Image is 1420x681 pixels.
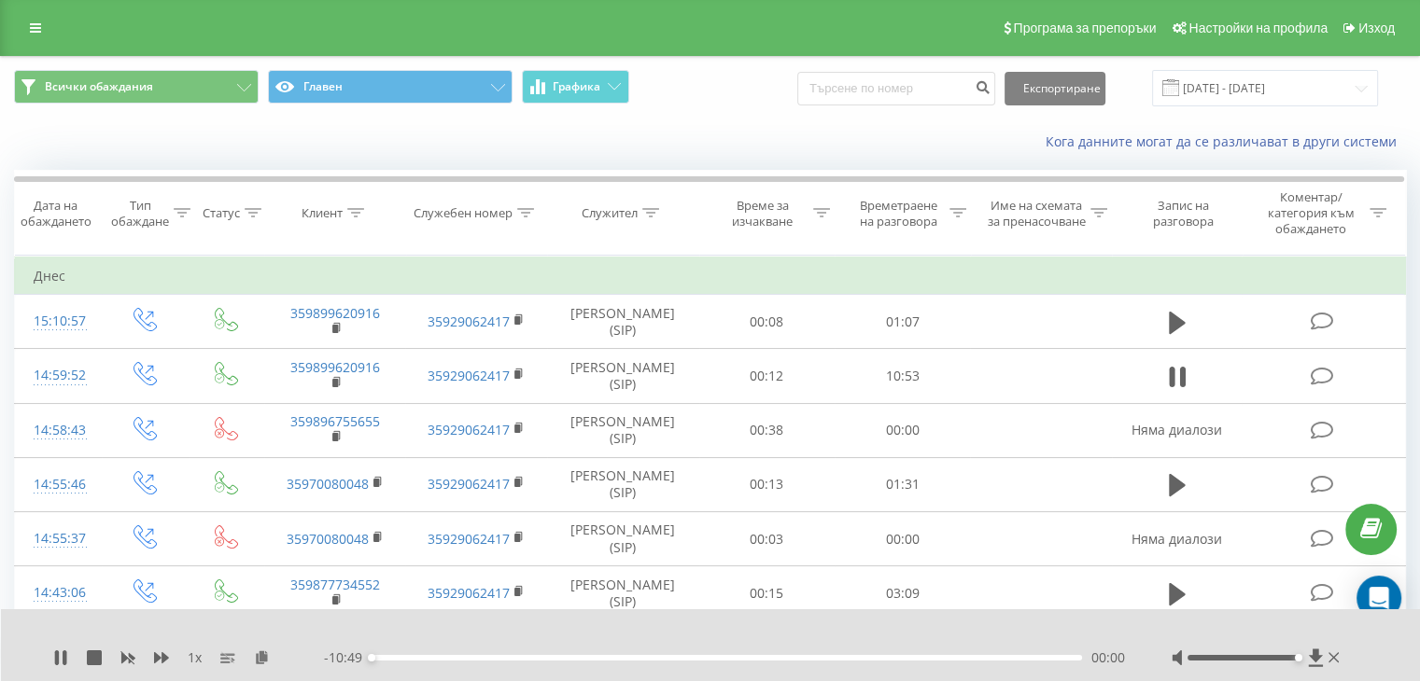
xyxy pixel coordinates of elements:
[1358,21,1395,35] span: Изход
[34,357,83,394] div: 14:59:52
[1005,72,1105,105] button: Експортиране
[835,295,970,349] td: 01:07
[1357,576,1401,620] div: Open Intercom Messenger
[30,30,45,45] img: logo_orange.svg
[186,108,201,123] img: tab_keywords_by_traffic_grey.svg
[547,566,699,620] td: [PERSON_NAME] (SIP)
[414,205,513,221] div: Служебен номер
[30,49,45,63] img: website_grey.svg
[547,349,699,403] td: [PERSON_NAME] (SIP)
[324,648,372,667] span: - 10:49
[290,412,380,430] a: 359896755655
[699,566,835,620] td: 00:15
[71,110,167,122] div: Domain Overview
[1046,132,1406,150] a: Кога данните могат да се различават в други системи
[14,70,259,104] button: Всички обаждания
[302,205,343,221] div: Клиент
[522,70,629,104] button: Графика
[34,412,83,449] div: 14:58:43
[428,421,510,438] a: 35929062417
[547,457,699,511] td: [PERSON_NAME] (SIP)
[835,566,970,620] td: 03:09
[428,367,510,384] a: 35929062417
[34,575,83,611] div: 14:43:06
[15,257,1406,295] td: Днес
[45,79,153,94] span: Всички обаждания
[34,521,83,557] div: 14:55:37
[290,576,380,593] a: 359877734552
[553,80,600,93] span: Графика
[287,530,369,548] a: 35970080048
[1091,648,1125,667] span: 00:00
[797,72,995,105] input: Търсене по номер
[1256,189,1365,237] div: Коментар/категория към обаждането
[582,205,638,221] div: Служител
[699,457,835,511] td: 00:13
[15,198,96,229] div: Дата на обаждането
[699,349,835,403] td: 00:12
[290,358,380,376] a: 359899620916
[34,466,83,503] div: 14:55:46
[111,198,169,229] div: Тип обаждане
[428,530,510,548] a: 35929062417
[188,648,202,667] span: 1 x
[287,475,369,493] a: 35970080048
[1013,21,1156,35] span: Програма за препоръки
[1294,654,1301,661] div: Accessibility label
[34,303,83,340] div: 15:10:57
[716,198,809,229] div: Време за изчакване
[851,198,945,229] div: Времетраене на разговора
[699,295,835,349] td: 00:08
[699,403,835,457] td: 00:38
[547,295,699,349] td: [PERSON_NAME] (SIP)
[1132,421,1222,438] span: Няма диалози
[290,304,380,322] a: 359899620916
[368,654,375,661] div: Accessibility label
[428,313,510,330] a: 35929062417
[988,198,1086,229] div: Име на схемата за пренасочване
[835,457,970,511] td: 01:31
[1132,530,1222,548] span: Няма диалози
[835,349,970,403] td: 10:53
[52,30,91,45] div: v 4.0.25
[49,49,205,63] div: Domain: [DOMAIN_NAME]
[50,108,65,123] img: tab_domain_overview_orange.svg
[699,512,835,566] td: 00:03
[835,403,970,457] td: 00:00
[547,403,699,457] td: [PERSON_NAME] (SIP)
[203,205,240,221] div: Статус
[428,475,510,493] a: 35929062417
[1188,21,1328,35] span: Настройки на профила
[206,110,315,122] div: Keywords by Traffic
[835,512,970,566] td: 00:00
[428,584,510,602] a: 35929062417
[1129,198,1238,229] div: Запис на разговора
[268,70,513,104] button: Главен
[547,512,699,566] td: [PERSON_NAME] (SIP)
